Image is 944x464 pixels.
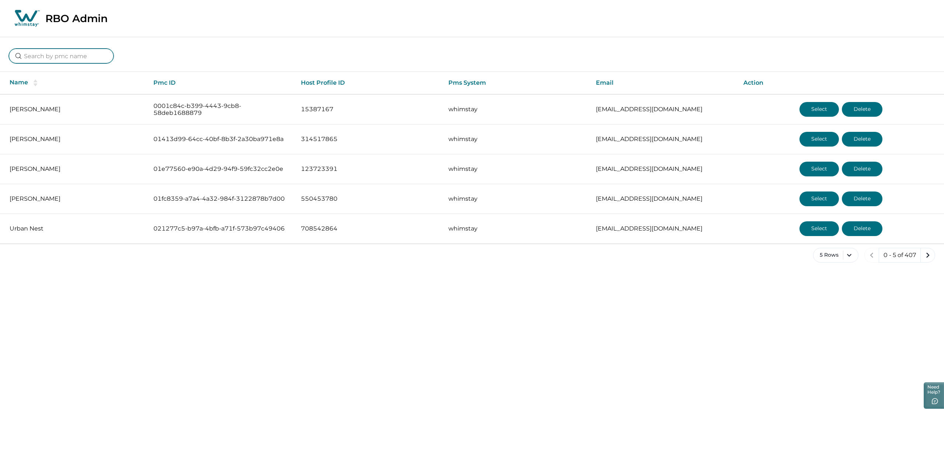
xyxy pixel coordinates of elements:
p: Urban Nest [10,225,142,232]
button: Delete [842,221,882,236]
button: Select [799,221,839,236]
button: Delete [842,132,882,147]
button: 5 Rows [813,248,858,263]
th: Pmc ID [147,72,295,94]
p: [PERSON_NAME] [10,136,142,143]
button: Delete [842,102,882,117]
p: 0001c84c-b399-4443-9cb8-58deb1688879 [153,102,289,117]
p: 550453780 [301,195,437,203]
p: [EMAIL_ADDRESS][DOMAIN_NAME] [596,106,732,113]
input: Search by pmc name [9,49,114,63]
p: 01413d99-64cc-40bf-8b3f-2a30ba971e8a [153,136,289,143]
p: whimstay [448,225,584,232]
p: 0 - 5 of 407 [884,252,916,259]
p: whimstay [448,165,584,173]
button: Delete [842,162,882,176]
button: Select [799,191,839,206]
button: Select [799,132,839,147]
th: Host Profile ID [295,72,442,94]
p: [EMAIL_ADDRESS][DOMAIN_NAME] [596,165,732,173]
p: 123723391 [301,165,437,173]
p: 15387167 [301,106,437,113]
button: next page [920,248,935,263]
p: RBO Admin [45,12,108,25]
p: whimstay [448,195,584,203]
p: [PERSON_NAME] [10,165,142,173]
p: 021277c5-b97a-4bfb-a71f-573b97c49406 [153,225,289,232]
th: Email [590,72,737,94]
button: Delete [842,191,882,206]
p: 708542864 [301,225,437,232]
p: [EMAIL_ADDRESS][DOMAIN_NAME] [596,225,732,232]
p: whimstay [448,106,584,113]
p: [PERSON_NAME] [10,106,142,113]
p: [EMAIL_ADDRESS][DOMAIN_NAME] [596,195,732,203]
button: 0 - 5 of 407 [879,248,921,263]
th: Action [737,72,944,94]
p: [EMAIL_ADDRESS][DOMAIN_NAME] [596,136,732,143]
p: 314517865 [301,136,437,143]
button: previous page [864,248,879,263]
th: Pms System [442,72,590,94]
button: Select [799,102,839,117]
button: sorting [28,79,43,87]
p: whimstay [448,136,584,143]
p: 01e77560-e90a-4d29-94f9-59fc32cc2e0e [153,165,289,173]
p: [PERSON_NAME] [10,195,142,203]
p: 01fc8359-a7a4-4a32-984f-3122878b7d00 [153,195,289,203]
button: Select [799,162,839,176]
